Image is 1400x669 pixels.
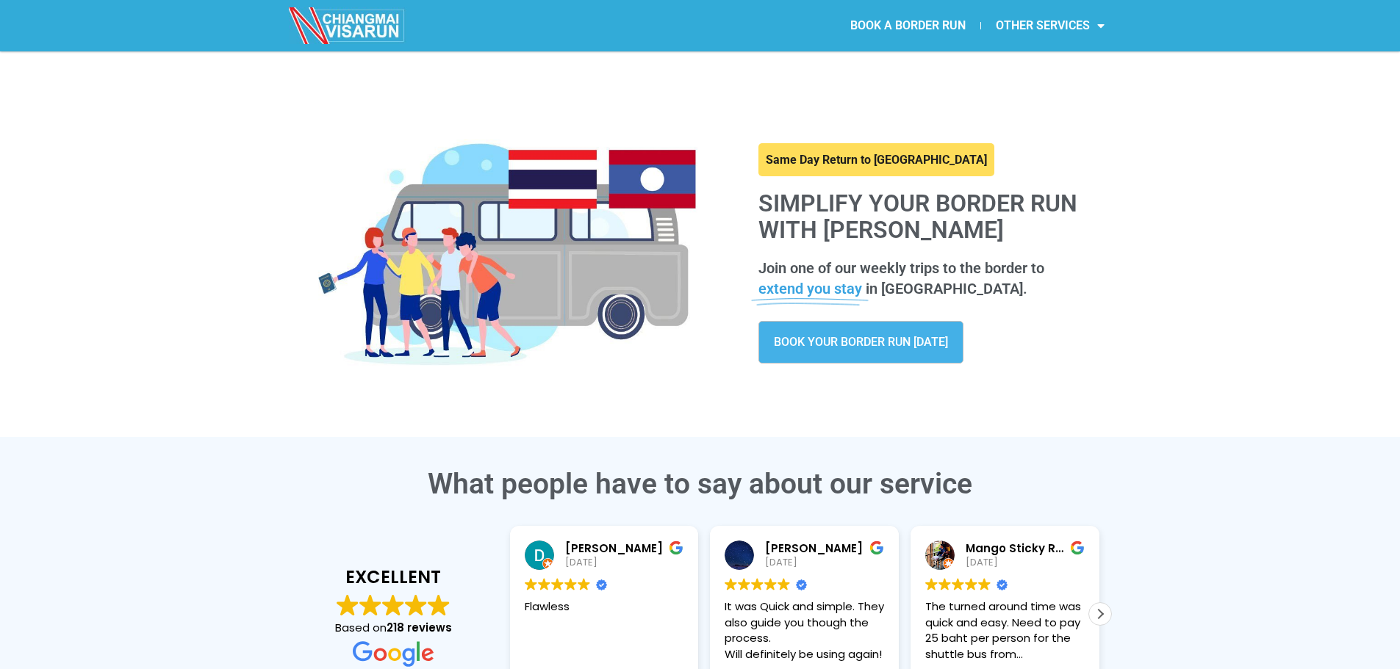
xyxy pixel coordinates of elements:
[359,594,381,616] img: Google
[978,578,991,590] img: Google
[564,578,577,590] img: Google
[578,578,590,590] img: Google
[925,540,955,570] img: Mango Sticky Rice profile picture
[382,594,404,616] img: Google
[765,540,884,556] div: [PERSON_NAME]
[965,578,977,590] img: Google
[764,578,777,590] img: Google
[565,540,684,556] div: [PERSON_NAME]
[428,594,450,616] img: Google
[751,578,764,590] img: Google
[405,594,427,616] img: Google
[774,336,948,348] span: BOOK YOUR BORDER RUN [DATE]
[966,540,1085,556] div: Mango Sticky Rice
[700,9,1119,43] nav: Menu
[778,578,790,590] img: Google
[938,578,951,590] img: Google
[738,578,750,590] img: Google
[725,540,754,570] img: Marcus Olsen profile picture
[966,556,1085,569] div: [DATE]
[981,9,1119,43] a: OTHER SERVICES
[565,556,684,569] div: [DATE]
[725,578,737,590] img: Google
[551,578,564,590] img: Google
[387,620,452,635] strong: 218 reviews
[765,556,884,569] div: [DATE]
[952,578,964,590] img: Google
[525,578,537,590] img: Google
[1089,603,1111,625] div: Next review
[289,470,1112,499] h3: What people have to say about our service
[337,594,359,616] img: Google
[925,578,938,590] img: Google
[525,540,554,570] img: Dave Reid profile picture
[836,9,980,43] a: BOOK A BORDER RUN
[758,191,1097,242] h1: Simplify your border run with [PERSON_NAME]
[335,620,452,635] span: Based on
[758,259,1044,277] span: Join one of our weekly trips to the border to
[725,599,884,662] div: It was Quick and simple. They also guide you though the process. Will definitely be using again!
[866,280,1027,297] span: in [GEOGRAPHIC_DATA].
[925,599,1085,662] div: The turned around time was quick and easy. Need to pay 25 baht per person for the shuttle bus fro...
[353,641,434,667] img: Google
[538,578,550,590] img: Google
[525,599,684,662] div: Flawless
[758,321,963,364] a: BOOK YOUR BORDER RUN [DATE]
[304,565,484,590] strong: EXCELLENT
